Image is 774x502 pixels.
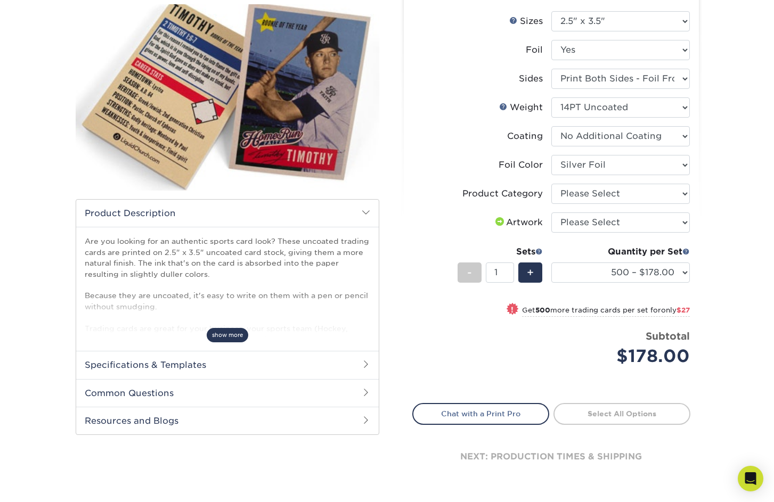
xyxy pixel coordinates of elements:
[526,44,543,56] div: Foil
[458,245,543,258] div: Sets
[511,304,514,315] span: !
[551,245,690,258] div: Quantity per Set
[76,200,379,227] h2: Product Description
[677,306,690,314] span: $27
[76,379,379,407] h2: Common Questions
[467,265,472,281] span: -
[661,306,690,314] span: only
[76,407,379,434] h2: Resources and Blogs
[499,159,543,171] div: Foil Color
[499,101,543,114] div: Weight
[646,330,690,342] strong: Subtotal
[493,216,543,229] div: Artwork
[738,466,763,491] div: Open Intercom Messenger
[509,15,543,28] div: Sizes
[522,306,690,317] small: Get more trading cards per set for
[462,187,543,200] div: Product Category
[553,403,690,424] a: Select All Options
[207,328,248,342] span: show more
[412,425,690,489] div: next: production times & shipping
[519,72,543,85] div: Sides
[507,130,543,143] div: Coating
[412,403,549,424] a: Chat with a Print Pro
[76,351,379,378] h2: Specifications & Templates
[85,236,370,355] p: Are you looking for an authentic sports card look? These uncoated trading cards are printed on 2....
[535,306,550,314] strong: 500
[527,265,534,281] span: +
[559,343,690,369] div: $178.00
